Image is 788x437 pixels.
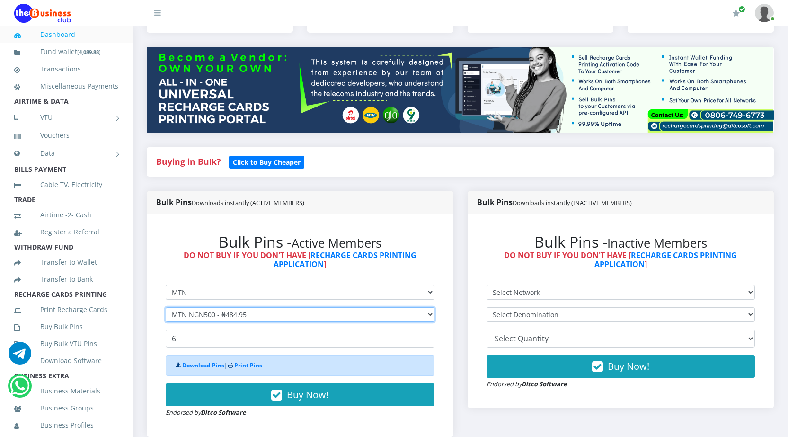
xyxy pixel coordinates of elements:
small: Downloads instantly (INACTIVE MEMBERS) [513,198,632,207]
b: 4,089.88 [79,48,99,55]
strong: DO NOT BUY IF YOU DON'T HAVE [ ] [504,250,737,269]
a: RECHARGE CARDS PRINTING APPLICATION [274,250,416,269]
small: [ ] [77,48,101,55]
a: Business Groups [14,397,118,419]
img: User [755,4,774,22]
span: Buy Now! [608,360,649,373]
a: Business Materials [14,380,118,402]
small: Active Members [292,235,381,251]
a: Buy Bulk VTU Pins [14,333,118,355]
a: Chat for support [10,382,29,397]
small: Inactive Members [607,235,707,251]
strong: Buying in Bulk? [156,156,221,167]
strong: Bulk Pins [477,197,632,207]
a: Vouchers [14,125,118,146]
small: Endorsed by [166,408,246,417]
strong: Ditco Software [201,408,246,417]
strong: Bulk Pins [156,197,304,207]
a: Cable TV, Electricity [14,174,118,196]
a: Dashboard [14,24,118,45]
small: Downloads instantly (ACTIVE MEMBERS) [192,198,304,207]
input: Enter Quantity [166,330,434,348]
a: Miscellaneous Payments [14,75,118,97]
a: Print Recharge Cards [14,299,118,321]
a: Click to Buy Cheaper [229,156,304,167]
strong: DO NOT BUY IF YOU DON'T HAVE [ ] [184,250,416,269]
a: VTU [14,106,118,129]
a: Transfer to Wallet [14,251,118,273]
strong: | [176,361,262,369]
img: multitenant_rcp.png [147,47,774,133]
h2: Bulk Pins - [487,233,755,251]
a: RECHARGE CARDS PRINTING APPLICATION [594,250,737,269]
a: Fund wallet[4,089.88] [14,41,118,63]
span: Renew/Upgrade Subscription [738,6,745,13]
a: Transfer to Bank [14,268,118,290]
a: Data [14,142,118,165]
span: Buy Now! [287,388,328,401]
a: Business Profiles [14,414,118,436]
a: Transactions [14,58,118,80]
i: Renew/Upgrade Subscription [733,9,740,17]
a: Print Pins [234,361,262,369]
a: Airtime -2- Cash [14,204,118,226]
strong: Ditco Software [522,380,567,388]
a: Register a Referral [14,221,118,243]
img: Logo [14,4,71,23]
a: Buy Bulk Pins [14,316,118,338]
small: Endorsed by [487,380,567,388]
b: Click to Buy Cheaper [233,158,301,167]
a: Download Software [14,350,118,372]
button: Buy Now! [487,355,755,378]
a: Download Pins [182,361,224,369]
h2: Bulk Pins - [166,233,434,251]
a: Chat for support [9,349,31,365]
button: Buy Now! [166,383,434,406]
